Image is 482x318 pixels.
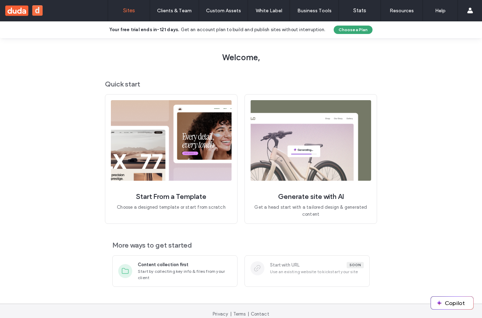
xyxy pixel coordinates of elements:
span: Quick start [105,79,377,89]
span: Start From a Template [136,192,206,201]
label: Custom Assets [206,8,241,14]
button: Copilot [431,297,473,309]
span: Start with URL [270,262,299,269]
span: | [230,311,232,317]
span: More ways to get started [112,241,370,250]
span: Get an account plan to build and publish sites without interruption. [181,27,326,32]
button: d [32,5,43,16]
b: Your free trial ends in . [109,27,179,32]
div: Start From a TemplateChoose a designed template or start from scratch [105,94,238,224]
label: Clients & Team [157,8,192,14]
span: Generate site with AI [278,192,344,201]
span: Use an existing website to kickstart your site [270,269,364,275]
label: Help [435,8,446,14]
label: White Label [256,8,282,14]
label: Resources [390,8,414,14]
button: Choose a Plan [334,26,373,34]
a: Privacy [213,311,228,317]
b: -121 days [157,27,178,32]
div: Content collection firstStart by collecting key info & files from your client [112,255,238,287]
label: Stats [353,7,366,14]
label: Business Tools [297,8,332,14]
span: | [248,311,249,317]
div: Generate site with AIGet a head start with a tailored design & generated content [244,94,377,224]
a: Terms [233,311,246,317]
div: Start with URLSoonUse an existing website to kickstart your site [244,255,370,287]
img: quickStart2.png [250,100,371,181]
span: Content collection first [138,261,189,268]
span: Welcome, [222,52,260,63]
span: Get a head start with a tailored design & generated content [250,204,371,218]
img: quickStart1.png [111,100,232,181]
label: Sites [123,7,135,14]
span: Choose a designed template or start from scratch [117,204,226,211]
a: Contact [251,311,269,317]
span: Start by collecting key info & files from your client [138,268,232,281]
div: Soon [347,262,364,268]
